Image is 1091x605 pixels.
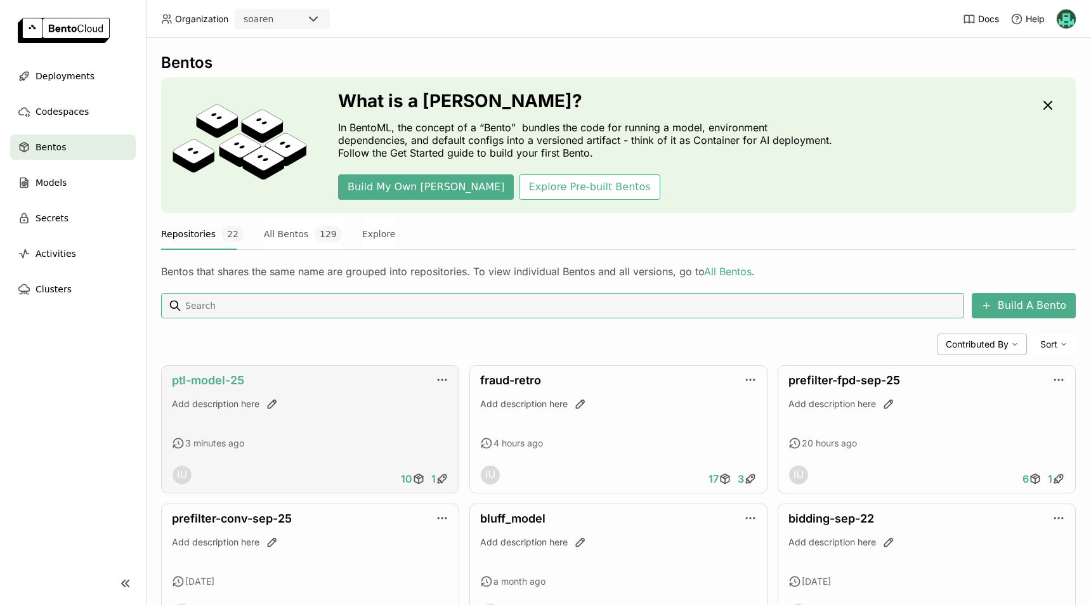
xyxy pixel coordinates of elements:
[480,536,757,549] div: Add description here
[963,13,999,25] a: Docs
[788,398,1065,410] div: Add description here
[172,398,448,410] div: Add description here
[36,140,66,155] span: Bentos
[175,13,228,25] span: Organization
[519,174,660,200] button: Explore Pre-built Bentos
[1010,13,1045,25] div: Help
[428,466,452,491] a: 1
[738,472,744,485] span: 3
[264,218,342,250] button: All Bentos
[401,472,412,485] span: 10
[1032,334,1076,355] div: Sort
[10,99,136,124] a: Codespaces
[161,53,1076,72] div: Bentos
[788,512,874,525] a: bidding-sep-22
[788,465,809,485] div: Internal User
[480,374,541,387] a: fraud-retro
[431,472,436,485] span: 1
[338,174,514,200] button: Build My Own [PERSON_NAME]
[10,170,136,195] a: Models
[184,296,959,316] input: Search
[704,265,752,278] a: All Bentos
[10,241,136,266] a: Activities
[36,104,89,119] span: Codespaces
[493,438,543,449] span: 4 hours ago
[36,211,69,226] span: Secrets
[10,205,136,231] a: Secrets
[735,466,760,491] a: 3
[480,398,757,410] div: Add description here
[171,103,308,187] img: cover onboarding
[362,218,396,250] button: Explore
[1048,472,1052,485] span: 1
[185,438,244,449] span: 3 minutes ago
[802,438,857,449] span: 20 hours ago
[161,218,244,250] button: Repositories
[275,13,276,26] input: Selected soaren.
[172,536,448,549] div: Add description here
[788,536,1065,549] div: Add description here
[10,63,136,89] a: Deployments
[172,374,244,387] a: ptl-model-25
[480,512,545,525] a: bluff_model
[18,18,110,43] img: logo
[1040,339,1057,350] span: Sort
[10,134,136,160] a: Bentos
[222,226,244,242] span: 22
[709,472,719,485] span: 17
[972,293,1076,318] button: Build A Bento
[802,576,831,587] span: [DATE]
[1022,472,1029,485] span: 6
[1026,13,1045,25] span: Help
[172,465,192,485] div: Internal User
[185,576,214,587] span: [DATE]
[1045,466,1068,491] a: 1
[1019,466,1045,491] a: 6
[398,466,428,491] a: 10
[789,465,808,485] div: IU
[978,13,999,25] span: Docs
[161,265,1076,278] div: Bentos that shares the same name are grouped into repositories. To view individual Bentos and all...
[788,374,900,387] a: prefilter-fpd-sep-25
[36,282,72,297] span: Clusters
[1057,10,1076,29] img: Nhan Le
[705,466,735,491] a: 17
[173,465,192,485] div: IU
[36,175,67,190] span: Models
[946,339,1009,350] span: Contributed By
[338,91,839,111] h3: What is a [PERSON_NAME]?
[315,226,342,242] span: 129
[36,246,76,261] span: Activities
[36,68,95,84] span: Deployments
[244,13,273,25] div: soaren
[338,121,839,159] p: In BentoML, the concept of a “Bento” bundles the code for running a model, environment dependenci...
[172,512,292,525] a: prefilter-conv-sep-25
[480,465,500,485] div: Internal User
[493,576,545,587] span: a month ago
[481,465,500,485] div: IU
[937,334,1027,355] div: Contributed By
[10,276,136,302] a: Clusters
